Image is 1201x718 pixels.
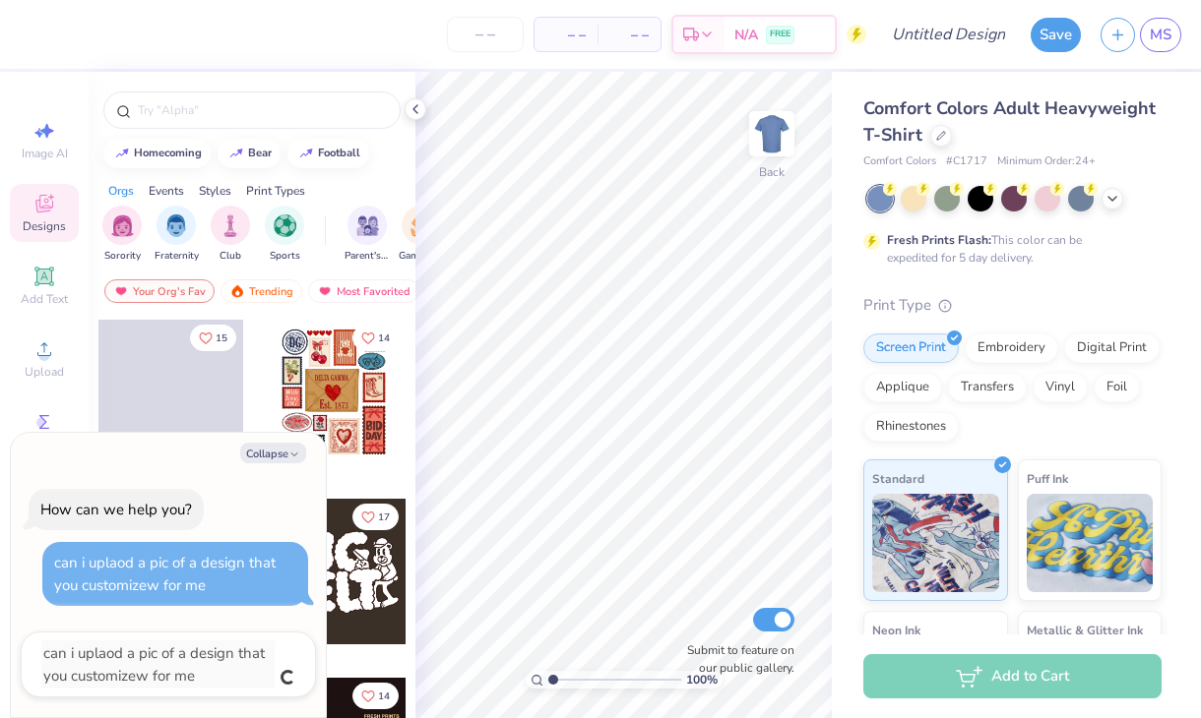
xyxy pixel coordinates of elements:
button: filter button [155,206,199,264]
div: Events [149,182,184,200]
div: Styles [199,182,231,200]
button: filter button [211,206,250,264]
span: Designs [23,218,66,234]
button: Like [352,504,399,530]
span: 15 [216,333,227,343]
span: 100 % [686,671,718,688]
div: Orgs [108,182,134,200]
button: Save [1031,18,1081,52]
img: trend_line.gif [298,148,314,159]
div: This color can be expedited for 5 day delivery. [887,231,1129,267]
input: Untitled Design [876,15,1021,54]
img: trend_line.gif [114,148,130,159]
div: filter for Game Day [399,206,444,264]
div: Screen Print [863,333,959,363]
div: Back [759,163,785,181]
label: Submit to feature on our public gallery. [676,641,794,677]
button: homecoming [103,139,211,168]
div: Your Org's Fav [104,279,215,303]
span: Puff Ink [1027,468,1068,489]
button: Like [352,683,399,709]
img: Sports Image [274,214,296,237]
span: – – [546,25,586,45]
div: Foil [1094,373,1140,402]
span: Metallic & Glitter Ink [1027,620,1143,640]
span: Sports [270,249,300,264]
div: Trending [221,279,302,303]
span: Add Text [21,291,68,307]
span: Neon Ink [872,620,920,640]
a: MS [1140,18,1181,52]
span: – – [609,25,649,45]
img: Parent's Weekend Image [356,214,379,237]
img: Sorority Image [111,214,134,237]
span: Minimum Order: 24 + [997,153,1096,170]
span: Comfort Colors Adult Heavyweight T-Shirt [863,96,1156,147]
div: How can we help you? [40,500,192,519]
div: Applique [863,373,942,402]
div: Vinyl [1033,373,1088,402]
div: Most Favorited [308,279,419,303]
input: Try "Alpha" [136,100,388,120]
img: Club Image [220,214,241,237]
button: Like [190,325,236,351]
div: Rhinestones [863,412,959,442]
button: filter button [265,206,304,264]
div: Digital Print [1064,333,1160,363]
div: filter for Fraternity [155,206,199,264]
span: Game Day [399,249,444,264]
input: – – [447,17,524,52]
div: bear [248,148,272,158]
img: Fraternity Image [165,214,187,237]
span: Sorority [104,249,141,264]
span: Club [220,249,241,264]
button: Like [352,325,399,351]
button: football [287,139,369,168]
button: filter button [345,206,390,264]
span: N/A [734,25,758,45]
button: Collapse [240,443,306,463]
div: filter for Sports [265,206,304,264]
span: Upload [25,364,64,380]
span: 14 [378,691,390,701]
span: Comfort Colors [863,153,936,170]
div: filter for Parent's Weekend [345,206,390,264]
div: Transfers [948,373,1027,402]
img: Puff Ink [1027,494,1154,592]
img: Game Day Image [411,214,433,237]
img: trending.gif [229,284,245,298]
div: Embroidery [965,333,1058,363]
span: 14 [378,333,390,343]
img: trend_line.gif [228,148,244,159]
span: Standard [872,468,924,489]
span: Parent's Weekend [345,249,390,264]
img: Back [752,114,791,153]
span: # C1717 [946,153,987,170]
div: Print Type [863,294,1162,317]
div: homecoming [134,148,202,158]
img: most_fav.gif [317,284,333,298]
button: bear [218,139,281,168]
span: Fraternity [155,249,199,264]
span: FREE [770,28,790,41]
img: most_fav.gif [113,284,129,298]
div: filter for Club [211,206,250,264]
span: 17 [378,512,390,522]
span: Image AI [22,146,68,161]
div: can i uplaod a pic of a design that you customizew for me [54,553,276,595]
textarea: can i uplaod a pic of a design that you customizew for me [41,640,275,688]
img: Standard [872,494,999,592]
button: filter button [102,206,142,264]
div: football [318,148,360,158]
button: filter button [399,206,444,264]
div: filter for Sorority [102,206,142,264]
div: Print Types [246,182,305,200]
strong: Fresh Prints Flash: [887,232,991,248]
span: MS [1150,24,1171,46]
